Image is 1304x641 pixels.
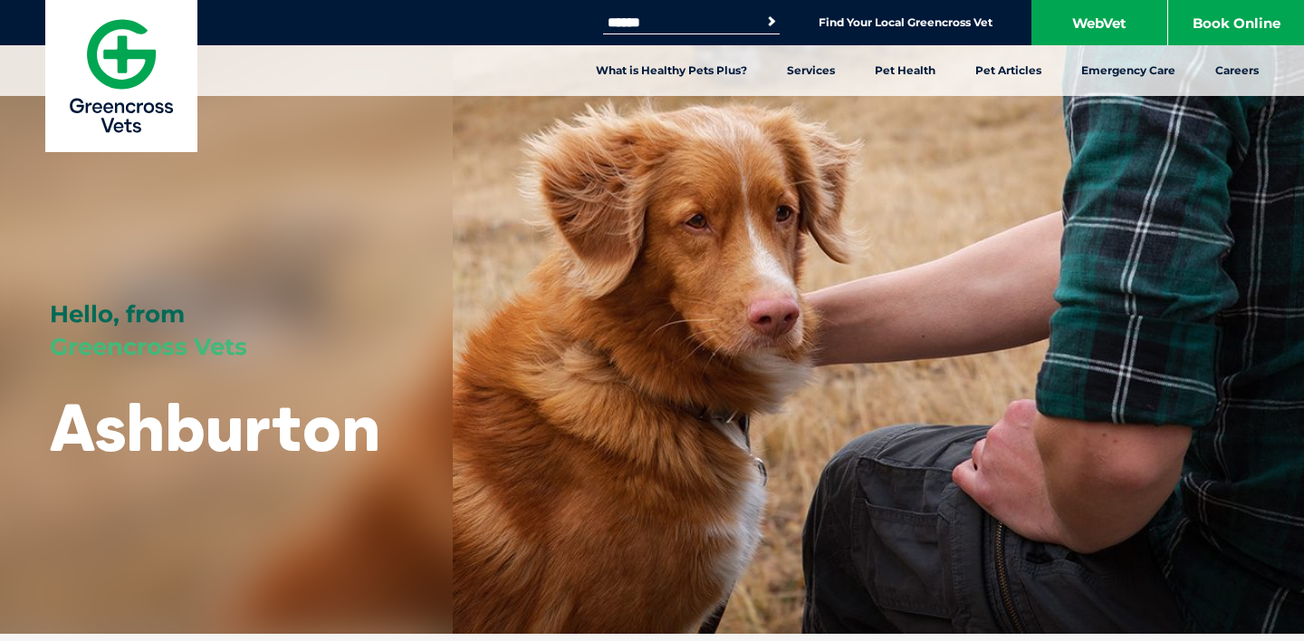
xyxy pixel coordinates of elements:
span: Greencross Vets [50,332,247,361]
h1: Ashburton [50,391,380,463]
a: Emergency Care [1061,45,1195,96]
span: Hello, from [50,300,185,329]
a: Find Your Local Greencross Vet [819,15,992,30]
button: Search [762,13,781,31]
a: Pet Health [855,45,955,96]
a: Services [767,45,855,96]
a: Careers [1195,45,1279,96]
a: Pet Articles [955,45,1061,96]
a: What is Healthy Pets Plus? [576,45,767,96]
